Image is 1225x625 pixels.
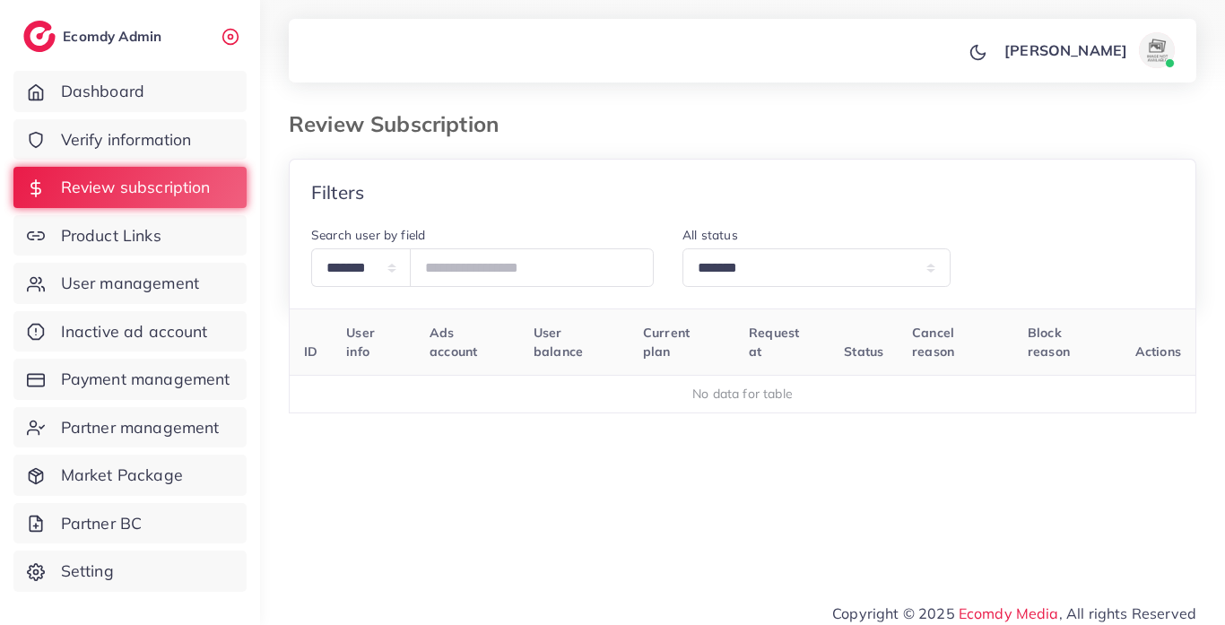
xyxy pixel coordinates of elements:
a: Market Package [13,455,247,496]
img: logo [23,21,56,52]
a: Payment management [13,359,247,400]
img: avatar [1139,32,1175,68]
p: [PERSON_NAME] [1004,39,1127,61]
span: Request at [749,325,799,359]
label: Search user by field [311,226,425,244]
span: Dashboard [61,80,144,103]
h4: Filters [311,181,364,204]
h3: Review Subscription [289,111,513,137]
span: User management [61,272,199,295]
span: Cancel reason [912,325,954,359]
span: Review subscription [61,176,211,199]
h2: Ecomdy Admin [63,28,166,45]
span: Verify information [61,128,192,152]
span: User balance [534,325,583,359]
a: Ecomdy Media [959,604,1059,622]
a: logoEcomdy Admin [23,21,166,52]
a: Dashboard [13,71,247,112]
span: Setting [61,560,114,583]
span: Actions [1135,343,1181,360]
a: Partner BC [13,503,247,544]
a: Inactive ad account [13,311,247,352]
span: Inactive ad account [61,320,208,343]
a: User management [13,263,247,304]
a: Review subscription [13,167,247,208]
span: Status [844,343,883,360]
a: [PERSON_NAME]avatar [995,32,1182,68]
span: Copyright © 2025 [832,603,1196,624]
a: Verify information [13,119,247,161]
span: Block reason [1028,325,1070,359]
label: All status [682,226,738,244]
a: Product Links [13,215,247,256]
span: Payment management [61,368,230,391]
span: User info [346,325,375,359]
span: Market Package [61,464,183,487]
span: , All rights Reserved [1059,603,1196,624]
span: Partner BC [61,512,143,535]
span: Partner management [61,416,220,439]
span: Ads account [430,325,477,359]
span: Current plan [643,325,690,359]
span: Product Links [61,224,161,247]
span: ID [304,343,317,360]
div: No data for table [300,385,1186,403]
a: Partner management [13,407,247,448]
a: Setting [13,551,247,592]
